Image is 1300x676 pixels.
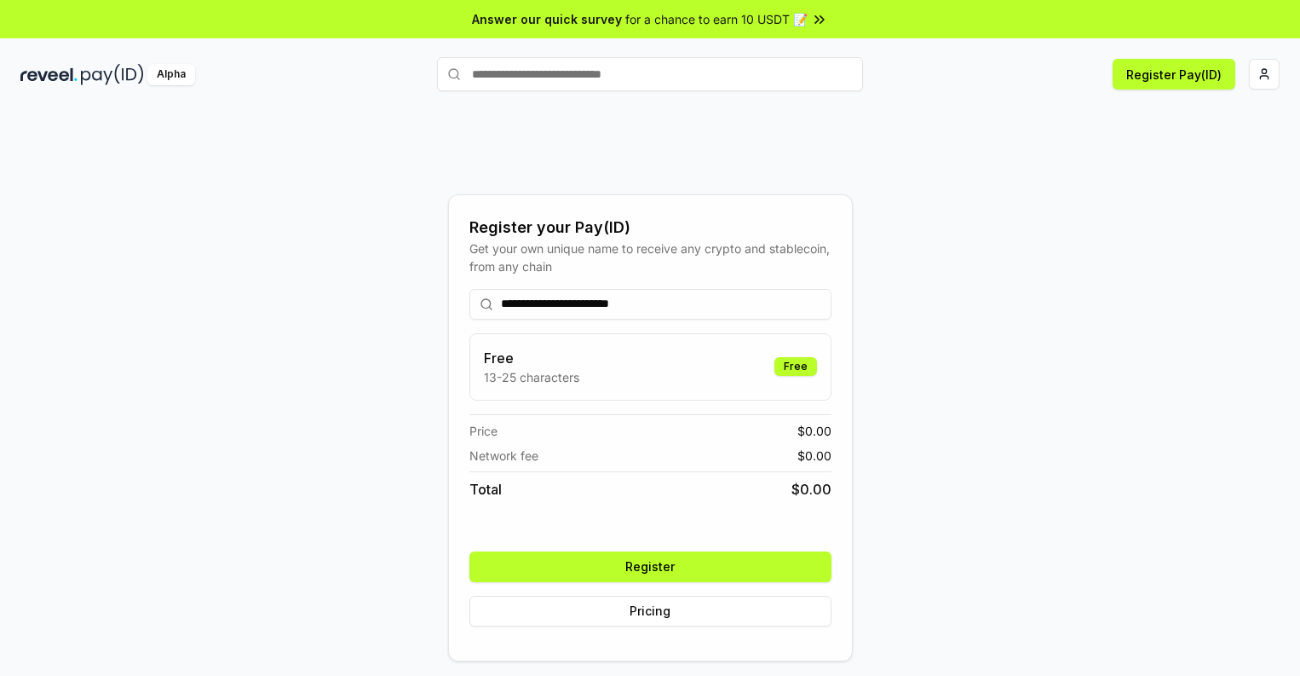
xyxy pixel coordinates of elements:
[797,422,831,440] span: $ 0.00
[469,552,831,582] button: Register
[20,64,78,85] img: reveel_dark
[469,479,502,500] span: Total
[81,64,144,85] img: pay_id
[469,216,831,240] div: Register your Pay(ID)
[1113,59,1235,90] button: Register Pay(ID)
[469,447,538,465] span: Network fee
[625,10,808,28] span: for a chance to earn 10 USDT 📝
[469,422,498,440] span: Price
[774,357,817,376] div: Free
[484,368,579,386] p: 13-25 characters
[791,479,831,500] span: $ 0.00
[484,348,579,368] h3: Free
[472,10,622,28] span: Answer our quick survey
[469,596,831,627] button: Pricing
[797,447,831,465] span: $ 0.00
[469,240,831,275] div: Get your own unique name to receive any crypto and stablecoin, from any chain
[147,64,195,85] div: Alpha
